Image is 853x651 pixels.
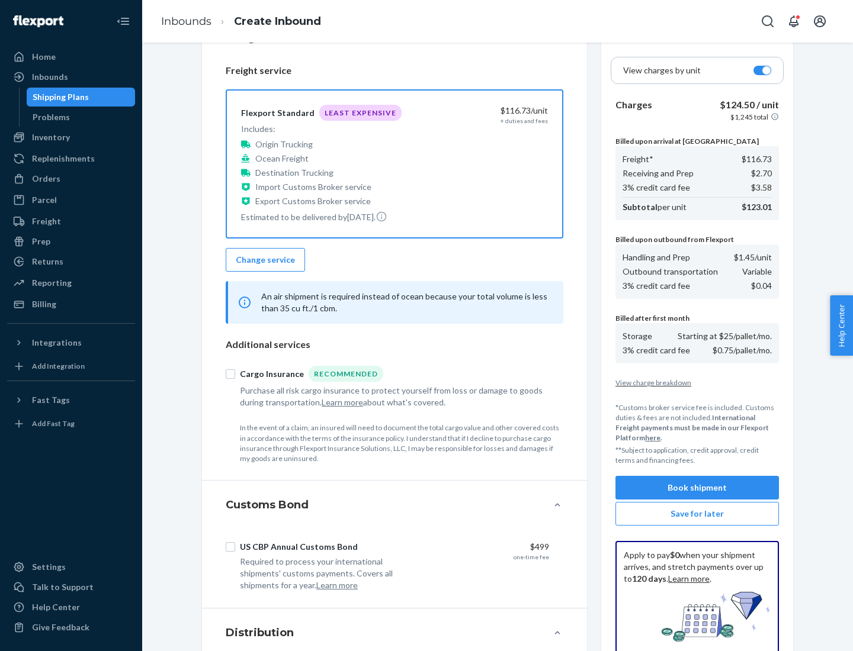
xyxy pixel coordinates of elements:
[32,131,70,143] div: Inventory
[7,618,135,637] button: Give Feedback
[623,201,687,213] p: per unit
[742,153,772,165] p: $116.73
[623,153,653,165] p: Freight*
[32,215,61,227] div: Freight
[7,47,135,66] a: Home
[720,98,779,112] p: $124.50 / unit
[501,117,548,125] div: + duties and fees
[623,182,690,194] p: 3% credit card fee
[255,167,333,179] p: Destination Trucking
[615,136,779,146] p: Billed upon arrival at [GEOGRAPHIC_DATA]
[734,252,772,263] p: $1.45 /unit
[623,330,652,342] p: Storage
[32,581,94,593] div: Talk to Support
[32,621,89,633] div: Give Feedback
[32,173,60,185] div: Orders
[319,105,402,121] div: Least Expensive
[7,149,135,168] a: Replenishments
[322,397,363,408] button: Learn more
[240,423,563,463] p: In the event of a claim, an insured will need to document the total cargo value and other covered...
[226,625,294,640] h4: Distribution
[830,295,853,356] button: Help Center
[7,333,135,352] button: Integrations
[782,9,806,33] button: Open notifications
[742,266,772,278] p: Variable
[32,277,72,289] div: Reporting
[226,338,563,352] p: Additional services
[33,111,70,123] div: Problems
[7,557,135,576] a: Settings
[623,65,701,76] p: View charges by unit
[255,195,371,207] p: Export Customs Broker service
[240,541,358,553] div: US CBP Annual Customs Bond
[751,280,772,292] p: $0.04
[7,414,135,433] a: Add Fast Tag
[240,368,304,380] div: Cargo Insurance
[7,598,135,617] a: Help Center
[32,236,50,247] div: Prep
[623,344,690,356] p: 3% credit card fee
[670,550,679,560] b: $0
[615,413,769,442] b: International Freight payments must be made in our Flexport Platform .
[255,138,313,150] p: Origin Trucking
[255,153,309,165] p: Ocean Freight
[32,337,82,349] div: Integrations
[615,502,779,526] button: Save for later
[7,169,135,188] a: Orders
[316,579,358,591] button: Learn more
[751,167,772,179] p: $2.70
[615,378,779,388] button: View charge breakdown
[7,191,135,210] a: Parcel
[111,9,135,33] button: Close Navigation
[425,105,548,117] div: $116.73 /unit
[27,88,136,107] a: Shipping Plans
[241,211,402,223] p: Estimated to be delivered by [DATE] .
[13,15,63,27] img: Flexport logo
[756,9,780,33] button: Open Search Box
[255,181,371,193] p: Import Customs Broker service
[226,64,563,78] p: Freight service
[7,212,135,231] a: Freight
[7,252,135,271] a: Returns
[7,357,135,376] a: Add Integration
[615,234,779,244] p: Billed upon outbound from Flexport
[161,15,211,28] a: Inbounds
[240,385,549,408] div: Purchase all risk cargo insurance to protect yourself from loss or damage to goods during transpo...
[615,313,779,323] p: Billed after first month
[623,266,718,278] p: Outbound transportation
[226,542,235,552] input: US CBP Annual Customs Bond
[32,256,63,268] div: Returns
[623,202,658,212] b: Subtotal
[261,291,549,314] p: An air shipment is required instead of ocean because your total volume is less than 35 cu ft./1 cbm.
[808,9,832,33] button: Open account menu
[7,128,135,147] a: Inventory
[624,549,771,585] p: Apply to pay when your shipment arrives, and stretch payments over up to . .
[32,394,70,406] div: Fast Tags
[632,573,666,584] b: 120 days
[32,51,56,63] div: Home
[32,561,66,573] div: Settings
[32,361,85,371] div: Add Integration
[668,573,710,584] a: Learn more
[32,298,56,310] div: Billing
[32,194,57,206] div: Parcel
[713,344,772,356] p: $0.75/pallet/mo.
[32,418,75,428] div: Add Fast Tag
[226,497,309,513] h4: Customs Bond
[241,107,315,119] div: Flexport Standard
[27,108,136,127] a: Problems
[309,366,383,382] div: Recommended
[33,91,89,103] div: Shipping Plans
[7,273,135,292] a: Reporting
[226,369,235,379] input: Cargo InsuranceRecommended
[615,402,779,443] p: *Customs broker service fee is included. Customs duties & fees are not included.
[623,252,690,263] p: Handling and Prep
[623,280,690,292] p: 3% credit card fee
[623,167,694,179] p: Receiving and Prep
[7,67,135,86] a: Inbounds
[678,330,772,342] p: Starting at $25/pallet/mo.
[240,556,416,591] div: Required to process your international shipments' customs payments. Covers all shipments for a year.
[615,99,652,110] b: Charges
